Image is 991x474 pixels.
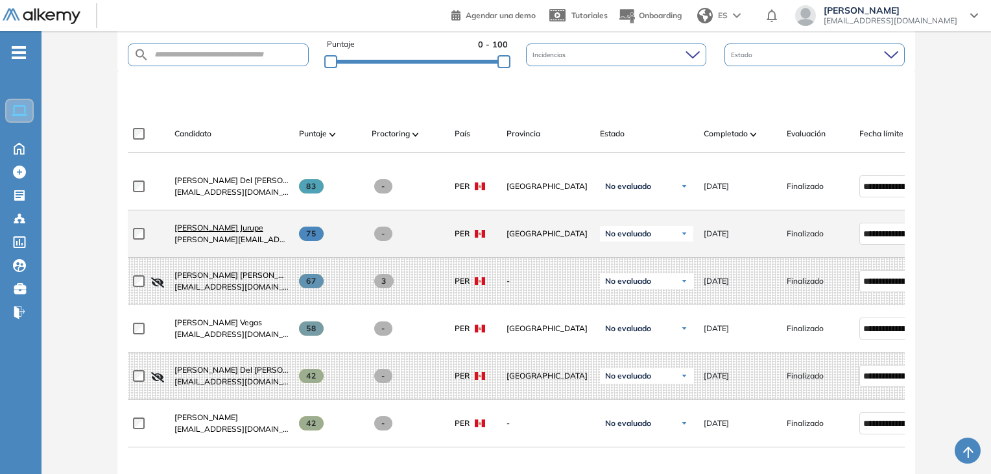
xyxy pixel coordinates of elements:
[475,277,485,285] img: PER
[174,269,289,281] a: [PERSON_NAME] [PERSON_NAME]
[680,325,688,332] img: Ícono de flecha
[787,228,824,240] span: Finalizado
[475,372,485,380] img: PER
[507,275,590,287] span: -
[372,128,410,140] span: Proctoring
[174,175,318,185] span: [PERSON_NAME] Del [PERSON_NAME]
[174,329,289,340] span: [EMAIL_ADDRESS][DOMAIN_NAME]
[174,281,289,293] span: [EMAIL_ADDRESS][DOMAIN_NAME]
[174,412,289,423] a: [PERSON_NAME]
[605,276,651,286] span: No evaluado
[478,38,508,51] span: 0 - 100
[299,128,327,140] span: Puntaje
[451,6,536,22] a: Agendar una demo
[466,10,536,20] span: Agendar una demo
[600,128,625,140] span: Estado
[507,323,590,334] span: [GEOGRAPHIC_DATA]
[374,179,393,193] span: -
[787,323,824,334] span: Finalizado
[329,132,336,136] img: [missing "en.ARROW_ALT" translation]
[680,372,688,380] img: Ícono de flecha
[605,323,651,334] span: No evaluado
[704,418,729,429] span: [DATE]
[174,318,262,327] span: [PERSON_NAME] Vegas
[507,181,590,192] span: [GEOGRAPHIC_DATA]
[174,423,289,435] span: [EMAIL_ADDRESS][DOMAIN_NAME]
[174,223,263,232] span: [PERSON_NAME] Jurupe
[299,227,324,241] span: 75
[299,321,324,336] span: 58
[787,275,824,287] span: Finalizado
[374,227,393,241] span: -
[704,181,729,192] span: [DATE]
[455,370,470,382] span: PER
[507,418,590,429] span: -
[299,369,324,383] span: 42
[704,275,729,287] span: [DATE]
[571,10,608,20] span: Tutoriales
[680,419,688,427] img: Ícono de flecha
[12,51,26,54] i: -
[455,418,470,429] span: PER
[859,128,903,140] span: Fecha límite
[412,132,419,136] img: [missing "en.ARROW_ALT" translation]
[475,419,485,427] img: PER
[174,222,289,234] a: [PERSON_NAME] Jurupe
[639,10,682,20] span: Onboarding
[824,5,957,16] span: [PERSON_NAME]
[605,229,651,239] span: No evaluado
[174,175,289,186] a: [PERSON_NAME] Del [PERSON_NAME]
[526,44,706,66] div: Incidencias
[374,416,393,430] span: -
[134,47,149,63] img: SEARCH_ALT
[174,365,383,375] span: [PERSON_NAME] Del [PERSON_NAME] [PERSON_NAME]
[731,50,755,60] span: Estado
[532,50,568,60] span: Incidencias
[3,8,80,25] img: Logo
[374,369,393,383] span: -
[174,128,211,140] span: Candidato
[299,179,324,193] span: 83
[605,418,651,429] span: No evaluado
[455,323,470,334] span: PER
[704,128,748,140] span: Completado
[787,128,826,140] span: Evaluación
[507,228,590,240] span: [GEOGRAPHIC_DATA]
[174,376,289,388] span: [EMAIL_ADDRESS][DOMAIN_NAME]
[507,370,590,382] span: [GEOGRAPHIC_DATA]
[174,186,289,198] span: [EMAIL_ADDRESS][DOMAIN_NAME]
[475,325,485,332] img: PER
[455,275,470,287] span: PER
[724,44,905,66] div: Estado
[455,228,470,240] span: PER
[327,38,355,51] span: Puntaje
[374,274,394,288] span: 3
[787,370,824,382] span: Finalizado
[374,321,393,336] span: -
[680,182,688,190] img: Ícono de flecha
[174,364,289,376] a: [PERSON_NAME] Del [PERSON_NAME] [PERSON_NAME]
[174,317,289,329] a: [PERSON_NAME] Vegas
[704,228,729,240] span: [DATE]
[680,230,688,238] img: Ícono de flecha
[733,13,741,18] img: arrow
[704,370,729,382] span: [DATE]
[475,182,485,190] img: PER
[704,323,729,334] span: [DATE]
[299,416,324,430] span: 42
[174,234,289,245] span: [PERSON_NAME][EMAIL_ADDRESS][DOMAIN_NAME]
[787,181,824,192] span: Finalizado
[605,181,651,192] span: No evaluado
[618,2,682,30] button: Onboarding
[605,371,651,381] span: No evaluado
[824,16,957,26] span: [EMAIL_ADDRESS][DOMAIN_NAME]
[455,181,470,192] span: PER
[174,412,238,422] span: [PERSON_NAME]
[697,8,713,23] img: world
[299,274,324,288] span: 67
[455,128,470,140] span: País
[680,277,688,285] img: Ícono de flecha
[750,132,757,136] img: [missing "en.ARROW_ALT" translation]
[174,270,304,280] span: [PERSON_NAME] [PERSON_NAME]
[787,418,824,429] span: Finalizado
